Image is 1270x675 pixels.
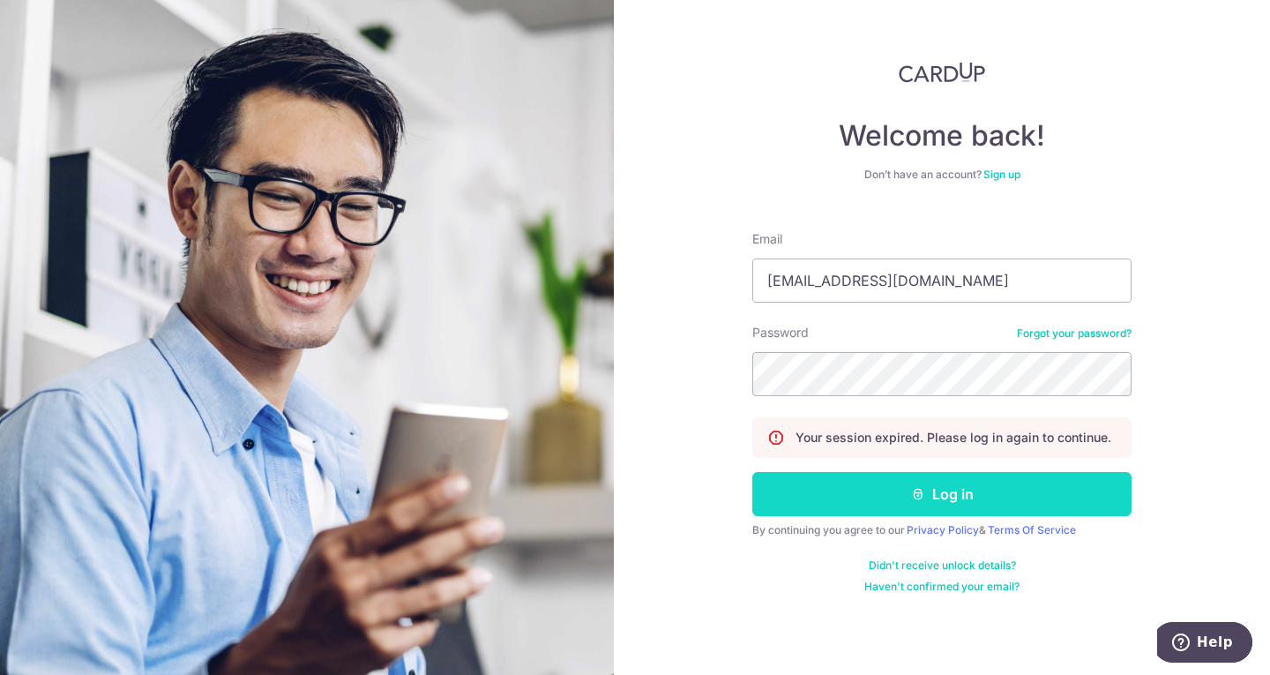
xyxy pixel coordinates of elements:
a: Sign up [983,168,1020,181]
a: Didn't receive unlock details? [869,559,1016,573]
div: By continuing you agree to our & [752,523,1132,537]
h4: Welcome back! [752,118,1132,154]
button: Log in [752,472,1132,516]
label: Password [752,324,809,341]
div: Don’t have an account? [752,168,1132,182]
a: Haven't confirmed your email? [864,580,1020,594]
label: Email [752,230,782,248]
span: Help [40,12,76,28]
a: Terms Of Service [988,523,1076,536]
a: Privacy Policy [907,523,979,536]
iframe: Opens a widget where you can find more information [1157,622,1252,666]
a: Forgot your password? [1017,326,1132,341]
input: Enter your Email [752,259,1132,303]
p: Your session expired. Please log in again to continue. [796,429,1111,446]
img: CardUp Logo [899,62,985,83]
